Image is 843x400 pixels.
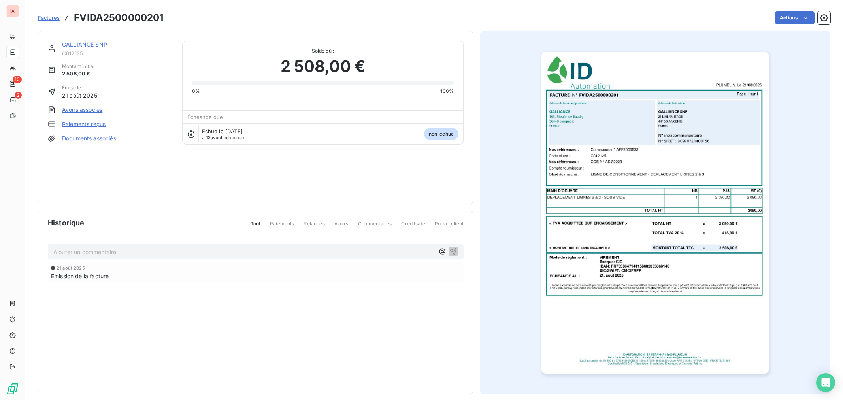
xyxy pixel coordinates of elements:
[62,91,97,100] span: 21 août 2025
[192,88,200,95] span: 0%
[38,15,60,21] span: Factures
[541,52,769,374] img: invoice_thumbnail
[816,373,835,392] div: Open Intercom Messenger
[38,14,60,22] a: Factures
[202,128,243,134] span: Échue le [DATE]
[15,92,22,99] span: 2
[334,220,349,234] span: Avoirs
[62,63,94,70] span: Montant initial
[62,50,173,57] span: C012125
[202,135,211,140] span: J-13
[270,220,294,234] span: Paiements
[62,134,116,142] a: Documents associés
[775,11,815,24] button: Actions
[187,114,223,120] span: Échéance due
[304,220,324,234] span: Relances
[6,5,19,17] div: IA
[51,272,109,280] span: Émission de la facture
[57,266,85,270] span: 21 août 2025
[48,217,85,228] span: Historique
[62,41,107,48] a: GALLIANCE SNP
[440,88,454,95] span: 100%
[424,128,458,140] span: non-échue
[62,84,97,91] span: Émise le
[6,383,19,395] img: Logo LeanPay
[13,76,22,83] span: 10
[62,120,106,128] a: Paiements reçus
[281,55,366,78] span: 2 508,00 €
[62,70,94,78] span: 2 508,00 €
[358,220,392,234] span: Commentaires
[401,220,425,234] span: Creditsafe
[202,135,244,140] span: avant échéance
[435,220,464,234] span: Portail client
[74,11,163,25] h3: FVIDA2500000201
[192,47,454,55] span: Solde dû :
[62,106,102,114] a: Avoirs associés
[251,220,261,234] span: Tout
